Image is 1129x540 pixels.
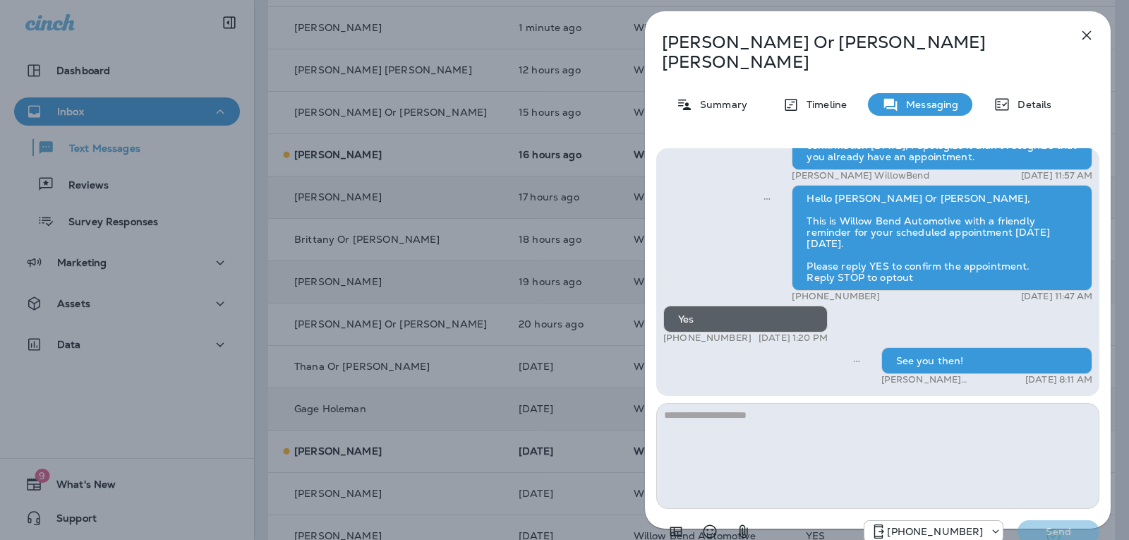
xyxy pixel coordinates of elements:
[1021,291,1092,302] p: [DATE] 11:47 AM
[899,99,958,110] p: Messaging
[759,332,828,344] p: [DATE] 1:20 PM
[763,191,771,204] span: Sent
[881,347,1092,374] div: See you then!
[1010,99,1051,110] p: Details
[799,99,847,110] p: Timeline
[853,354,860,366] span: Sent
[792,170,929,181] p: [PERSON_NAME] WillowBend
[1021,170,1092,181] p: [DATE] 11:57 AM
[881,374,1008,385] p: [PERSON_NAME] WillowBend
[792,291,880,302] p: [PHONE_NUMBER]
[792,185,1092,291] div: Hello [PERSON_NAME] Or [PERSON_NAME], This is Willow Bend Automotive with a friendly reminder for...
[887,526,983,537] p: [PHONE_NUMBER]
[693,99,747,110] p: Summary
[662,32,1047,72] p: [PERSON_NAME] Or [PERSON_NAME] [PERSON_NAME]
[1025,374,1092,385] p: [DATE] 8:11 AM
[663,306,828,332] div: Yes
[663,332,751,344] p: [PHONE_NUMBER]
[864,523,1003,540] div: +1 (813) 497-4455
